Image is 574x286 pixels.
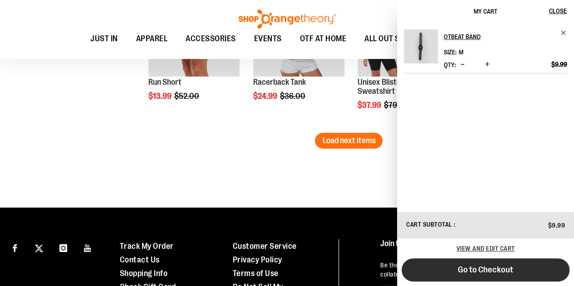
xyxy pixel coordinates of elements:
a: Terms of Use [233,269,279,278]
a: Unisex Blister Knit Sweatshirt [358,78,419,96]
span: Load next items [322,136,375,145]
span: OTF AT HOME [300,29,347,49]
span: $9.99 [548,222,565,229]
span: $24.99 [253,92,279,101]
a: Visit our Instagram page [55,239,71,255]
span: JUST IN [90,29,118,49]
a: View and edit cart [456,245,515,252]
li: Product [404,29,567,73]
a: Run Short [148,78,182,87]
span: $13.99 [148,92,173,101]
label: Qty [444,61,456,68]
h2: OTBeat Band [444,29,555,44]
a: Contact Us [120,255,160,264]
a: Visit our Facebook page [7,239,23,255]
a: Shopping Info [120,269,168,278]
button: Go to Checkout [402,258,569,281]
a: Customer Service [233,242,297,251]
span: M [459,48,463,56]
a: Privacy Policy [233,255,282,264]
span: APPAREL [136,29,168,49]
a: Track My Order [120,242,174,251]
h4: Join the List [380,239,558,256]
span: Go to Checkout [458,265,513,275]
span: Close [549,7,567,15]
span: $36.00 [280,92,307,101]
a: OTBeat Band [404,29,438,69]
span: $52.00 [174,92,201,101]
dt: Size [444,48,456,56]
img: Shop Orangetheory [237,10,337,29]
span: ALL OUT SALE [364,29,412,49]
span: ACCESSORIES [186,29,236,49]
button: Increase product quantity [483,60,492,69]
img: OTBeat Band [404,29,438,63]
span: Cart Subtotal [406,221,452,228]
span: My Cart [474,8,497,15]
span: $9.99 [551,60,567,68]
button: Decrease product quantity [458,60,467,69]
a: Racerback Tank [253,78,306,87]
p: Be the first to know about new product drops, exclusive collaborations, and shopping events! [380,261,558,279]
button: Load next items [315,133,383,149]
span: EVENTS [254,29,282,49]
a: Visit our Youtube page [80,239,96,255]
img: Twitter [35,244,43,252]
span: $37.99 [358,101,383,110]
a: OTBeat Band [444,29,567,44]
span: $79.00 [384,101,410,110]
a: Visit our X page [31,239,47,255]
a: Remove item [560,29,567,36]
